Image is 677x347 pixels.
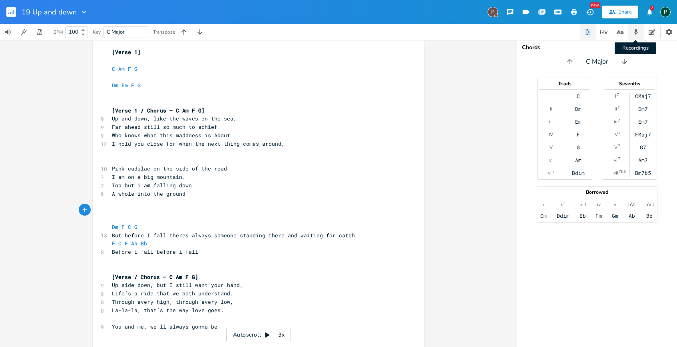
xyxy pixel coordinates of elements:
div: ii [550,106,552,112]
button: Recordings [628,24,644,40]
span: Up side down, but I still want your hand, [112,281,243,289]
sup: 7 [618,156,620,162]
span: Bb [141,240,147,247]
div: Piepo [660,7,671,17]
div: Bdim [572,170,585,176]
sup: 7 [617,92,619,98]
div: v [614,201,616,208]
div: Eb [579,213,586,219]
div: iv [597,201,601,208]
div: Autoscroll [226,328,291,342]
span: La-la-la, that’s the way love goes. [112,307,224,314]
span: F [128,65,131,72]
div: Am [575,157,581,163]
span: Far ahead still so much to achief [112,123,217,130]
div: I [550,93,552,99]
div: Key [93,30,101,34]
span: [Verse 1 / Chorus – C Am F G] [112,107,205,114]
div: ii [615,106,617,112]
div: Share [618,8,632,16]
span: C [112,65,115,72]
div: 3x [274,328,289,342]
div: Em [575,118,581,125]
sup: 7b5 [619,168,626,175]
div: vii [613,170,618,176]
div: Gm [612,213,618,219]
div: iii [614,118,617,125]
div: V [550,144,553,150]
div: Ddim [557,213,569,219]
div: F [577,131,580,138]
div: G7 [640,144,646,150]
button: New [582,5,598,19]
div: BPM [54,30,63,34]
div: FMaj7 [635,131,651,138]
span: Dm [112,82,118,89]
div: bVI [628,201,635,208]
span: G [134,223,137,231]
div: Cm [540,213,547,219]
div: IV [613,131,618,138]
span: Em [121,82,128,89]
div: IV [549,131,553,138]
div: bVII [645,201,654,208]
span: F [112,240,115,247]
div: 2 [650,6,654,10]
span: Top but i am falling down [112,182,192,189]
span: Life’s a ride that we both understand. [112,290,233,297]
span: F [121,223,125,231]
div: Sevenths [602,81,657,86]
span: F [125,240,128,247]
span: [Verse 1] [112,48,141,56]
div: Triads [538,81,592,86]
span: Who knows what this maddness is About [112,132,230,139]
span: Am [118,65,125,72]
span: Before i fall before i fall [112,248,198,255]
div: Dm [575,106,581,112]
div: C [577,93,580,99]
span: [Verse / Chorus – C Am F G] [112,273,198,281]
span: I am on a big mountain. [112,173,185,181]
span: G [134,65,137,72]
div: Chords [522,45,672,50]
div: bIII [579,201,586,208]
div: New [590,2,600,8]
span: C Major [586,57,608,66]
span: 19 Up and down [22,8,77,16]
div: vi [614,157,617,163]
button: 2 [641,5,657,19]
span: A whole into the ground [112,190,185,197]
div: V [614,144,617,150]
span: C [118,240,121,247]
sup: 7 [618,130,621,136]
div: Bb [646,213,653,219]
span: Up and down, like the waves on the sea, [112,115,237,122]
div: Bm7b5 [635,170,651,176]
span: C [128,223,131,231]
button: Share [602,6,638,18]
sup: 7 [618,143,620,149]
div: CMaj7 [635,93,651,99]
span: G [137,82,141,89]
div: Am7 [638,157,648,163]
span: I hold you close for when the next thing comes around, [112,140,285,147]
div: ii° [561,201,565,208]
span: You and me, we'll always gonna be [112,323,217,330]
div: i [543,201,544,208]
sup: 7 [617,104,620,111]
div: iii [549,118,553,125]
span: But before I fall theres always someone standing there and waiting for catch [112,232,355,239]
span: Dm [112,223,118,231]
sup: 7 [618,117,620,124]
div: I [615,93,616,99]
div: Fm [595,213,602,219]
div: vii° [548,170,554,176]
button: P [660,3,671,21]
span: Through every high, through every low, [112,298,233,305]
span: Pink cadilac on the side of the road [112,165,227,172]
div: vi [549,157,553,163]
div: Dm7 [638,106,648,112]
span: Ab [131,240,137,247]
div: Borrowed [537,190,657,195]
div: Transpose [153,30,175,34]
